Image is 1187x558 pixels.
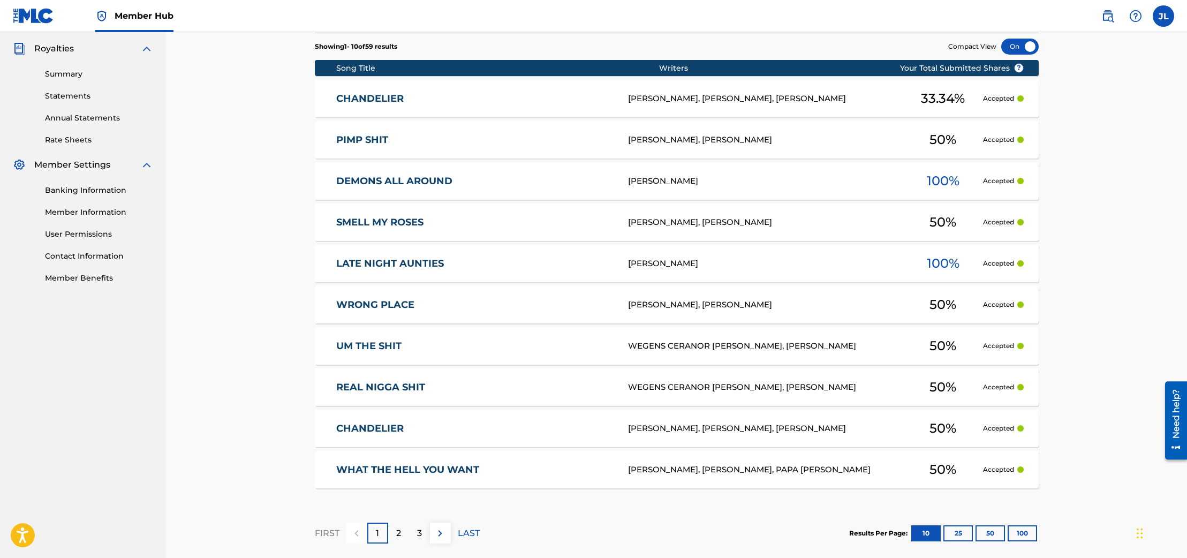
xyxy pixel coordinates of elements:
[628,134,903,146] div: [PERSON_NAME], [PERSON_NAME]
[434,527,447,540] img: right
[336,423,614,435] a: CHANDELIER
[983,94,1014,103] p: Accepted
[628,464,903,476] div: [PERSON_NAME], [PERSON_NAME], PAPA [PERSON_NAME]
[628,93,903,105] div: [PERSON_NAME], [PERSON_NAME], [PERSON_NAME]
[13,42,26,55] img: Royalties
[1125,5,1146,27] div: Help
[929,378,956,397] span: 50 %
[417,527,422,540] p: 3
[983,217,1014,227] p: Accepted
[983,300,1014,310] p: Accepted
[1133,507,1187,558] iframe: Chat Widget
[115,10,173,22] span: Member Hub
[1015,64,1023,72] span: ?
[336,216,614,229] a: SMELL MY ROSES
[929,460,956,479] span: 50 %
[659,63,934,74] div: Writers
[1137,517,1143,549] div: Drag
[34,42,74,55] span: Royalties
[983,382,1014,392] p: Accepted
[983,176,1014,186] p: Accepted
[45,185,153,196] a: Banking Information
[336,258,614,270] a: LATE NIGHT AUNTIES
[45,207,153,218] a: Member Information
[376,527,379,540] p: 1
[1153,5,1174,27] div: User Menu
[927,171,959,191] span: 100 %
[336,464,614,476] a: WHAT THE HELL YOU WANT
[948,42,996,51] span: Compact View
[34,159,110,171] span: Member Settings
[336,93,614,105] a: CHANDELIER
[628,258,903,270] div: [PERSON_NAME]
[983,341,1014,351] p: Accepted
[943,525,973,541] button: 25
[929,336,956,356] span: 50 %
[1008,525,1037,541] button: 100
[929,295,956,314] span: 50 %
[1129,10,1142,22] img: help
[45,134,153,146] a: Rate Sheets
[628,381,903,394] div: WEGENS CERANOR [PERSON_NAME], [PERSON_NAME]
[45,69,153,80] a: Summary
[1157,377,1187,463] iframe: Resource Center
[336,381,614,394] a: REAL NIGGA SHIT
[849,529,910,538] p: Results Per Page:
[976,525,1005,541] button: 50
[458,527,480,540] p: LAST
[396,527,401,540] p: 2
[927,254,959,273] span: 100 %
[1101,10,1114,22] img: search
[336,340,614,352] a: UM THE SHIT
[929,130,956,149] span: 50 %
[911,525,941,541] button: 10
[1097,5,1118,27] a: Public Search
[45,251,153,262] a: Contact Information
[983,424,1014,433] p: Accepted
[983,259,1014,268] p: Accepted
[921,89,965,108] span: 33.34 %
[315,527,339,540] p: FIRST
[628,423,903,435] div: [PERSON_NAME], [PERSON_NAME], [PERSON_NAME]
[336,63,659,74] div: Song Title
[929,213,956,232] span: 50 %
[45,112,153,124] a: Annual Statements
[13,8,54,24] img: MLC Logo
[45,273,153,284] a: Member Benefits
[140,42,153,55] img: expand
[315,42,397,51] p: Showing 1 - 10 of 59 results
[983,465,1014,474] p: Accepted
[95,10,108,22] img: Top Rightsholder
[45,229,153,240] a: User Permissions
[336,134,614,146] a: PIMP SHIT
[336,299,614,311] a: WRONG PLACE
[628,216,903,229] div: [PERSON_NAME], [PERSON_NAME]
[628,299,903,311] div: [PERSON_NAME], [PERSON_NAME]
[900,63,1024,74] span: Your Total Submitted Shares
[45,91,153,102] a: Statements
[628,175,903,187] div: [PERSON_NAME]
[628,340,903,352] div: WEGENS CERANOR [PERSON_NAME], [PERSON_NAME]
[13,159,26,171] img: Member Settings
[929,419,956,438] span: 50 %
[983,135,1014,145] p: Accepted
[336,175,614,187] a: DEMONS ALL AROUND
[140,159,153,171] img: expand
